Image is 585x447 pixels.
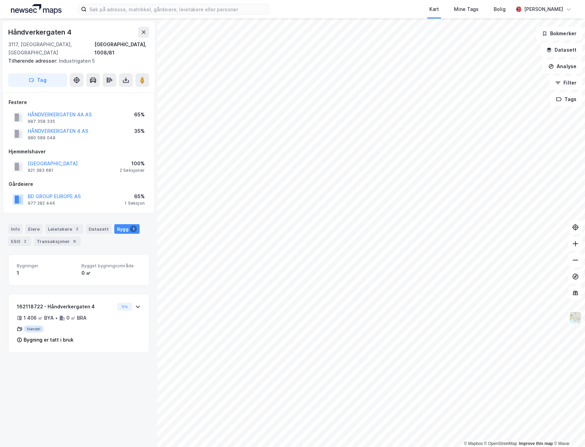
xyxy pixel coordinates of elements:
[9,148,149,156] div: Hjemmelshaver
[8,73,67,87] button: Tag
[86,224,112,234] div: Datasett
[519,441,553,446] a: Improve this map
[464,441,483,446] a: Mapbox
[484,441,517,446] a: OpenStreetMap
[541,43,582,57] button: Datasett
[551,414,585,447] iframe: Chat Widget
[134,111,145,119] div: 65%
[55,315,58,321] div: •
[549,76,582,90] button: Filter
[125,192,145,201] div: 65%
[74,226,80,232] div: 2
[524,5,563,13] div: [PERSON_NAME]
[66,314,87,322] div: 0 ㎡ BRA
[17,303,114,311] div: 162118722 - Håndverkergaten 4
[24,314,54,322] div: 1 406 ㎡ BYA
[536,27,582,40] button: Bokmerker
[454,5,479,13] div: Mine Tags
[87,4,269,14] input: Søk på adresse, matrikkel, gårdeiere, leietakere eller personer
[22,238,28,245] div: 2
[429,5,439,13] div: Kart
[17,263,76,269] span: Bygninger
[81,269,141,277] div: 0 ㎡
[8,237,31,246] div: ESG
[9,180,149,188] div: Gårdeiere
[94,40,149,57] div: [GEOGRAPHIC_DATA], 1008/81
[34,237,81,246] div: Transaksjoner
[8,27,73,38] div: Håndverkergaten 4
[45,224,83,234] div: Leietakere
[114,224,140,234] div: Bygg
[8,58,59,64] span: Tilhørende adresser:
[17,269,76,277] div: 1
[120,168,145,173] div: 2 Seksjoner
[28,168,53,173] div: 921 383 681
[125,201,145,206] div: 1 Seksjon
[134,127,145,135] div: 35%
[117,303,132,311] button: Vis
[71,238,78,245] div: 9
[120,159,145,168] div: 100%
[81,263,141,269] span: Bygget bygningsområde
[130,226,137,232] div: 1
[8,224,23,234] div: Info
[25,224,42,234] div: Eiere
[569,311,582,324] img: Z
[494,5,506,13] div: Bolig
[28,201,55,206] div: 977 282 446
[9,98,149,106] div: Festere
[8,57,144,65] div: Industrigaten 5
[550,92,582,106] button: Tags
[24,336,74,344] div: Bygning er tatt i bruk
[543,60,582,73] button: Analyse
[28,135,55,141] div: 980 589 048
[11,4,62,14] img: logo.a4113a55bc3d86da70a041830d287a7e.svg
[8,40,94,57] div: 3117, [GEOGRAPHIC_DATA], [GEOGRAPHIC_DATA]
[28,119,55,124] div: 987 358 335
